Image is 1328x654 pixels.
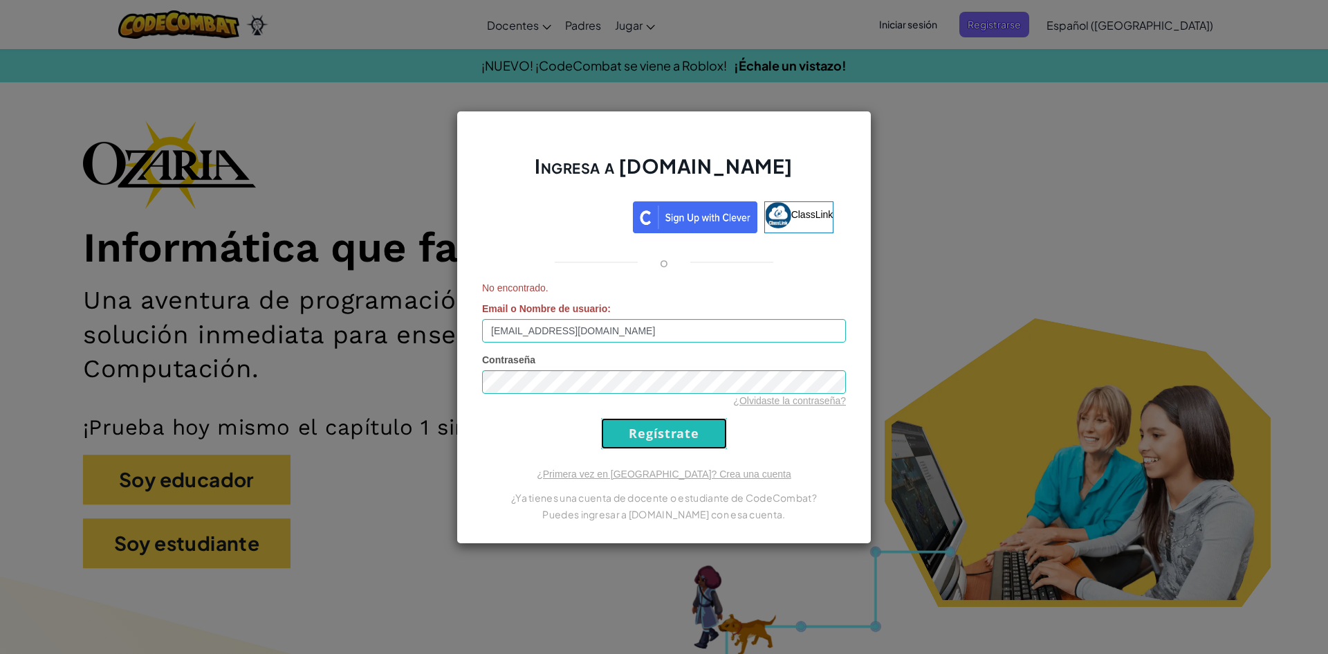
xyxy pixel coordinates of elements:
[482,303,607,314] span: Email o Nombre de usuario
[482,281,846,295] span: No encontrado.
[537,469,791,480] a: ¿Primera vez en [GEOGRAPHIC_DATA]? Crea una cuenta
[482,506,846,523] p: Puedes ingresar a [DOMAIN_NAME] con esa cuenta.
[791,208,833,219] span: ClassLink
[660,254,668,271] p: o
[488,200,633,230] iframe: Botón de Acceder con Google
[482,354,535,365] span: Contraseña
[601,418,727,449] input: Regístrate
[733,395,846,406] a: ¿Olvidaste la contraseña?
[765,202,791,228] img: classlink-logo-small.png
[482,153,846,193] h2: Ingresa a [DOMAIN_NAME]
[482,489,846,506] p: ¿Ya tienes una cuenta de docente o estudiante de CodeCombat?
[633,201,757,233] img: clever_sso_button@2x.png
[482,302,611,316] label: :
